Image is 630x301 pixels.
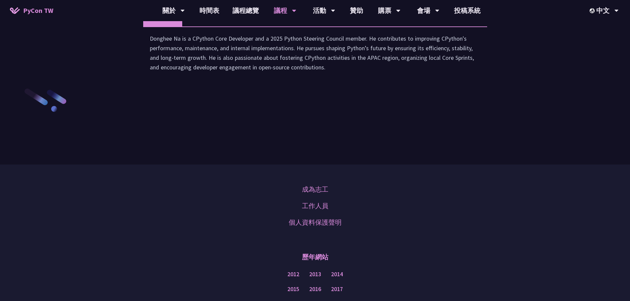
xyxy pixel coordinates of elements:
[10,7,20,14] img: Home icon of PyCon TW 2025
[289,217,342,227] a: 個人資料保護聲明
[150,34,481,79] div: Donghee Na is a CPython Core Developer and a 2025 Python Steering Council member. He contributes ...
[309,270,321,279] a: 2013
[331,270,343,279] a: 2014
[309,285,321,293] a: 2016
[302,184,328,194] a: 成為志工
[287,285,299,293] a: 2015
[331,285,343,293] a: 2017
[590,8,596,13] img: Locale Icon
[3,2,60,19] a: PyCon TW
[302,247,328,267] p: 歷年網站
[287,270,299,279] a: 2012
[23,6,53,16] span: PyCon TW
[302,201,328,211] a: 工作人員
